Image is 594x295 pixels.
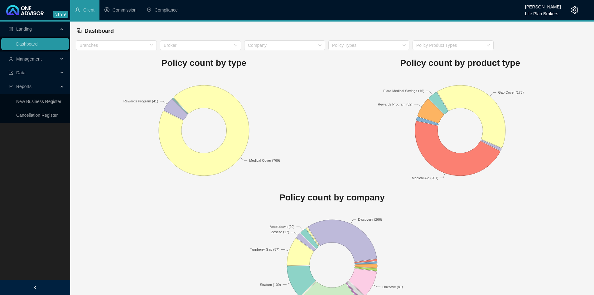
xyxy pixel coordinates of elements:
text: Medical Aid (201) [412,176,438,179]
span: block [76,28,82,33]
div: Life Plan Brokers [525,8,561,15]
span: safety [147,7,152,12]
span: import [9,71,13,75]
img: 2df55531c6924b55f21c4cf5d4484680-logo-light.svg [6,5,44,15]
a: New Business Register [16,99,61,104]
text: Turnberry Gap (87) [250,248,279,251]
text: Stratum (100) [260,283,281,287]
span: profile [9,27,13,31]
span: dollar [104,7,109,12]
span: line-chart [9,84,13,89]
span: Client [83,7,94,12]
h1: Policy count by product type [332,56,588,70]
a: Dashboard [16,42,38,47]
div: [PERSON_NAME] [525,2,561,8]
span: Data [16,70,26,75]
span: user [9,57,13,61]
text: Medical Cover (769) [249,159,280,162]
span: Commission [113,7,137,12]
text: Discovery (266) [358,218,382,221]
span: left [33,285,37,290]
text: Rewards Program (41) [123,99,158,103]
h1: Policy count by company [76,191,588,204]
span: Reports [16,84,31,89]
a: Cancellation Register [16,113,58,118]
h1: Policy count by type [76,56,332,70]
text: Ambledown (20) [270,225,295,229]
span: user [75,7,80,12]
text: Extra Medical Savings (16) [383,89,424,93]
span: Compliance [155,7,178,12]
span: Landing [16,27,32,32]
text: Zestlife (17) [271,230,289,234]
span: Management [16,57,42,61]
text: Gap Cover (175) [498,91,524,94]
text: Linksave (81) [382,285,403,289]
span: Dashboard [85,28,114,34]
span: setting [571,6,578,14]
span: v1.9.9 [53,11,68,18]
text: Rewards Program (32) [378,102,413,106]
